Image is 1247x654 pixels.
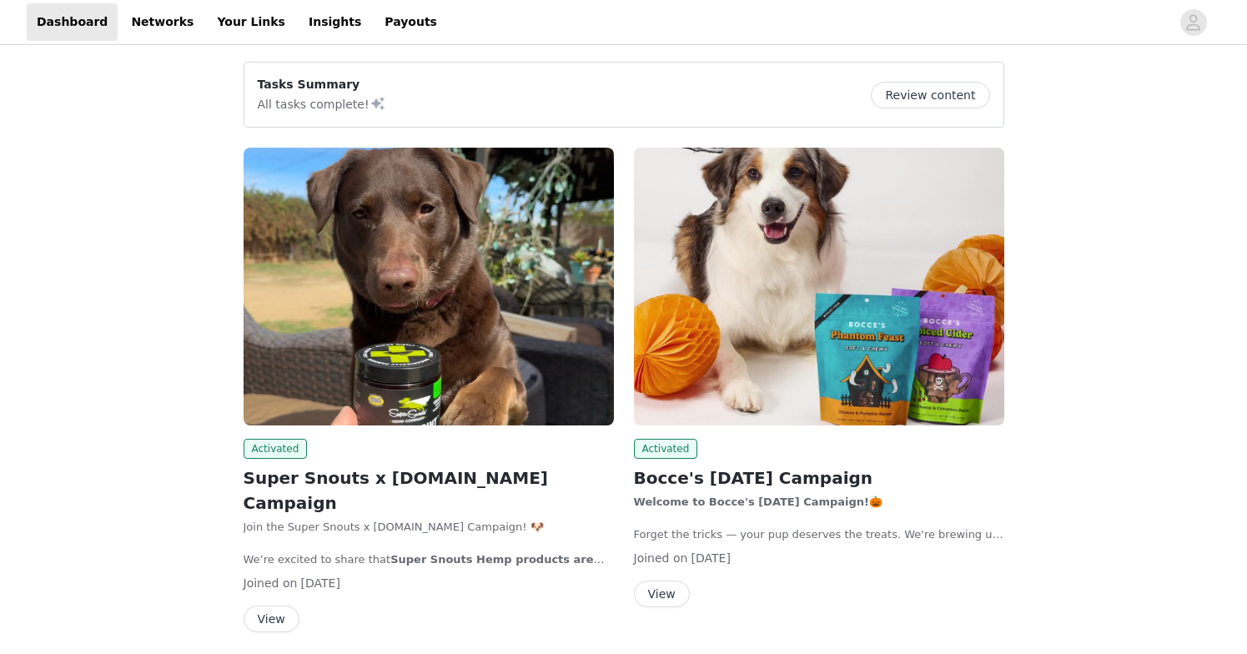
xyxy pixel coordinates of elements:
span: Activated [244,439,308,459]
span: Activated [634,439,698,459]
a: View [244,613,299,626]
span: [DATE] [691,551,731,565]
a: Payouts [375,3,447,41]
p: 🎃 [634,494,1004,511]
p: Tasks Summary [258,76,386,93]
a: Insights [299,3,371,41]
a: View [634,588,690,601]
span: Joined on [244,576,298,590]
a: Your Links [207,3,295,41]
span: [DATE] [301,576,340,590]
span: Joined on [634,551,688,565]
p: Join the Super Snouts x [DOMAIN_NAME] Campaign! 🐶 [244,519,614,536]
img: Super Snouts Hemp Company [244,148,614,425]
p: All tasks complete! [258,93,386,113]
strong: Welcome to Bocce's [DATE] Campaign! [634,496,870,508]
h2: Bocce's [DATE] Campaign [634,465,1004,490]
a: Dashboard [27,3,118,41]
button: Review content [871,82,989,108]
div: avatar [1185,9,1201,36]
p: Forget the tricks — your pup deserves the treats. We're brewing up something spooky (& sweet!) th... [634,526,1004,543]
p: We’re excited to share that [244,551,614,568]
strong: Super Snouts Hemp products are now available on [DOMAIN_NAME] [244,553,605,582]
h2: Super Snouts x [DOMAIN_NAME] Campaign [244,465,614,516]
button: View [244,606,299,632]
a: Networks [121,3,204,41]
img: Bocce's [634,148,1004,425]
button: View [634,581,690,607]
